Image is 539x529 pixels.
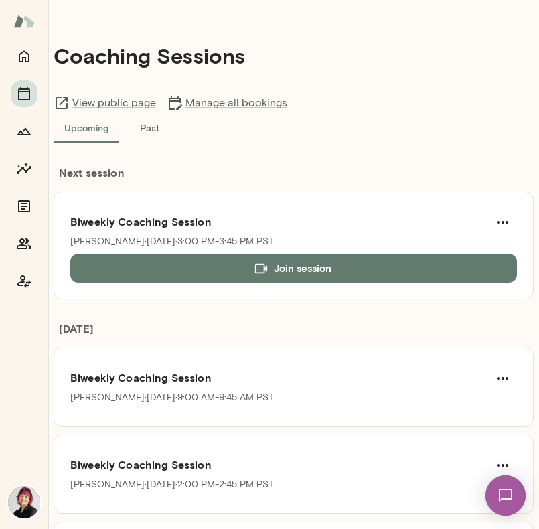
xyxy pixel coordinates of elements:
[13,9,35,34] img: Mento
[11,155,37,182] button: Insights
[70,391,274,404] p: [PERSON_NAME] · [DATE] · 9:00 AM-9:45 AM PST
[54,165,534,192] h6: Next session
[70,457,517,473] h6: Biweekly Coaching Session
[167,95,287,111] a: Manage all bookings
[8,486,40,518] img: Leigh Allen-Arredondo
[119,111,179,143] button: Past
[54,95,156,111] a: View public page
[54,43,245,68] h4: Coaching Sessions
[11,230,37,257] button: Members
[11,80,37,107] button: Sessions
[11,193,37,220] button: Documents
[70,214,517,230] h6: Biweekly Coaching Session
[70,478,274,492] p: [PERSON_NAME] · [DATE] · 2:00 PM-2:45 PM PST
[54,111,534,143] div: basic tabs example
[11,118,37,145] button: Growth Plan
[11,268,37,295] button: Coach app
[54,321,534,348] h6: [DATE]
[70,370,517,386] h6: Biweekly Coaching Session
[70,254,517,282] button: Join session
[70,235,274,248] p: [PERSON_NAME] · [DATE] · 3:00 PM-3:45 PM PST
[11,43,37,70] button: Home
[54,111,119,143] button: Upcoming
